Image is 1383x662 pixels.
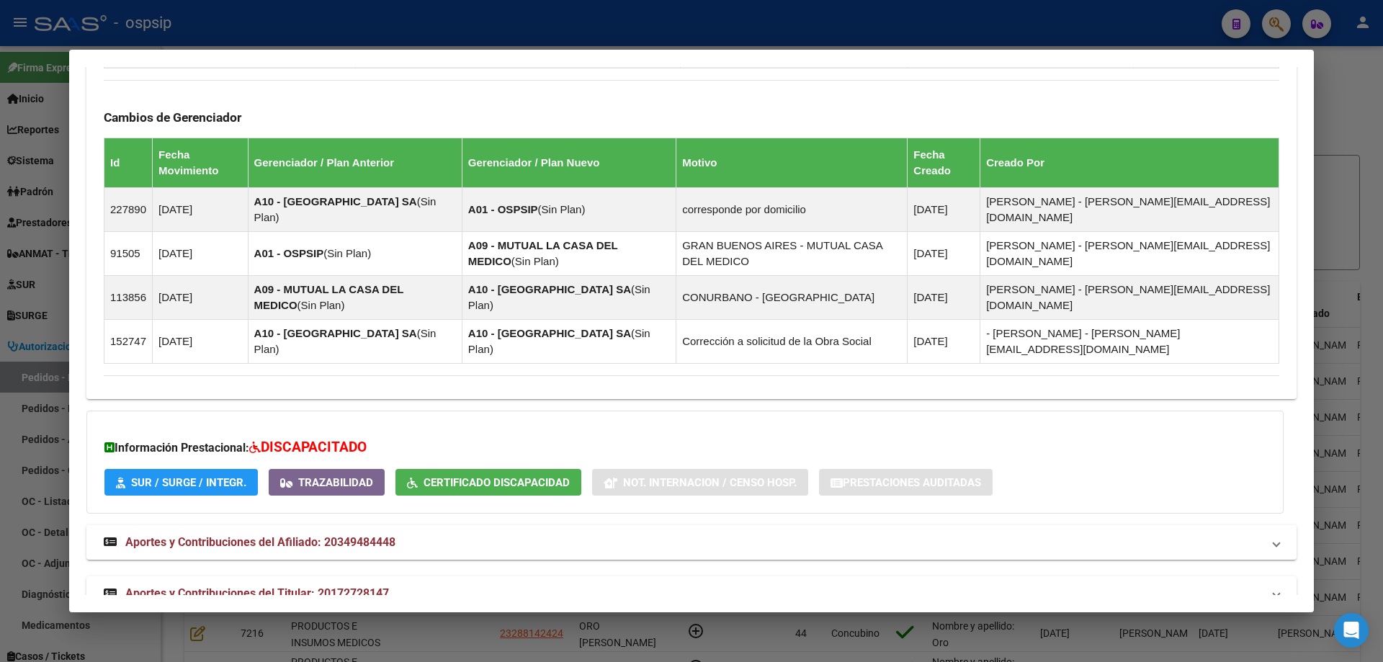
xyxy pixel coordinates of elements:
[301,299,341,311] span: Sin Plan
[104,138,153,188] th: Id
[125,535,395,549] span: Aportes y Contribuciones del Afiliado: 20349484448
[86,525,1297,560] mat-expansion-panel-header: Aportes y Contribuciones del Afiliado: 20349484448
[623,476,797,489] span: Not. Internacion / Censo Hosp.
[248,276,462,320] td: ( )
[254,195,417,207] strong: A10 - [GEOGRAPHIC_DATA] SA
[254,283,404,311] strong: A09 - MUTUAL LA CASA DEL MEDICO
[254,327,417,339] strong: A10 - [GEOGRAPHIC_DATA] SA
[980,276,1279,320] td: [PERSON_NAME] - [PERSON_NAME][EMAIL_ADDRESS][DOMAIN_NAME]
[104,320,153,364] td: 152747
[980,138,1279,188] th: Creado Por
[248,188,462,232] td: ( )
[248,138,462,188] th: Gerenciador / Plan Anterior
[462,276,676,320] td: ( )
[248,320,462,364] td: ( )
[462,320,676,364] td: ( )
[104,469,258,496] button: SUR / SURGE / INTEGR.
[676,188,908,232] td: corresponde por domicilio
[462,138,676,188] th: Gerenciador / Plan Nuevo
[104,437,1266,458] h3: Información Prestacional:
[298,476,373,489] span: Trazabilidad
[676,276,908,320] td: CONURBANO - [GEOGRAPHIC_DATA]
[153,320,249,364] td: [DATE]
[676,232,908,276] td: GRAN BUENOS AIRES - MUTUAL CASA DEL MEDICO
[104,109,1279,125] h3: Cambios de Gerenciador
[515,255,555,267] span: Sin Plan
[424,476,570,489] span: Certificado Discapacidad
[468,283,631,295] strong: A10 - [GEOGRAPHIC_DATA] SA
[104,276,153,320] td: 113856
[908,232,980,276] td: [DATE]
[125,586,389,600] span: Aportes y Contribuciones del Titular: 20172728147
[254,247,324,259] strong: A01 - OSPSIP
[395,469,581,496] button: Certificado Discapacidad
[819,469,993,496] button: Prestaciones Auditadas
[980,188,1279,232] td: [PERSON_NAME] - [PERSON_NAME][EMAIL_ADDRESS][DOMAIN_NAME]
[908,276,980,320] td: [DATE]
[542,203,582,215] span: Sin Plan
[980,232,1279,276] td: [PERSON_NAME] - [PERSON_NAME][EMAIL_ADDRESS][DOMAIN_NAME]
[327,247,367,259] span: Sin Plan
[468,327,631,339] strong: A10 - [GEOGRAPHIC_DATA] SA
[676,320,908,364] td: Corrección a solicitud de la Obra Social
[980,320,1279,364] td: - [PERSON_NAME] - [PERSON_NAME][EMAIL_ADDRESS][DOMAIN_NAME]
[269,469,385,496] button: Trazabilidad
[908,188,980,232] td: [DATE]
[153,276,249,320] td: [DATE]
[462,232,676,276] td: ( )
[153,232,249,276] td: [DATE]
[1334,613,1369,648] div: Open Intercom Messenger
[261,439,367,455] span: DISCAPACITADO
[908,320,980,364] td: [DATE]
[248,232,462,276] td: ( )
[104,188,153,232] td: 227890
[131,476,246,489] span: SUR / SURGE / INTEGR.
[908,138,980,188] th: Fecha Creado
[468,203,538,215] strong: A01 - OSPSIP
[153,188,249,232] td: [DATE]
[468,239,618,267] strong: A09 - MUTUAL LA CASA DEL MEDICO
[462,188,676,232] td: ( )
[843,476,981,489] span: Prestaciones Auditadas
[676,138,908,188] th: Motivo
[592,469,808,496] button: Not. Internacion / Censo Hosp.
[104,232,153,276] td: 91505
[86,576,1297,611] mat-expansion-panel-header: Aportes y Contribuciones del Titular: 20172728147
[153,138,249,188] th: Fecha Movimiento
